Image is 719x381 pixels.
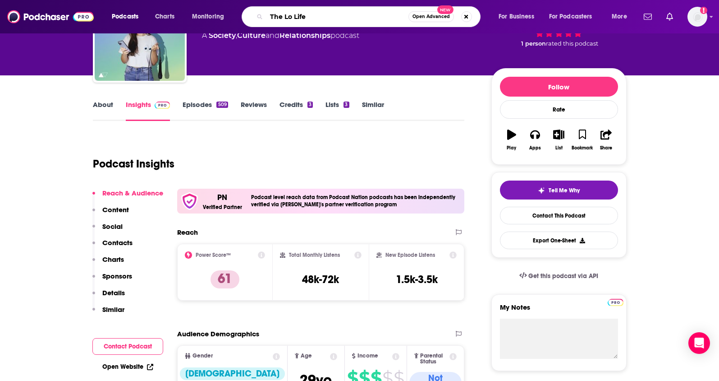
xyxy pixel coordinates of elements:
img: verfied icon [181,192,198,210]
a: Show notifications dropdown [663,9,677,24]
button: Charts [92,255,124,272]
span: For Podcasters [549,10,592,23]
p: Contacts [102,238,133,247]
button: tell me why sparkleTell Me Why [500,181,618,200]
h2: New Episode Listens [385,252,435,258]
p: 61 [211,270,239,288]
span: Charts [155,10,174,23]
span: Get this podcast via API [528,272,598,280]
h2: Power Score™ [196,252,231,258]
img: Podchaser Pro [155,102,170,109]
p: Similar [102,305,124,314]
a: Lists3 [325,100,349,121]
a: Get this podcast via API [512,265,606,287]
img: tell me why sparkle [538,187,545,194]
label: My Notes [500,303,618,319]
span: 1 person [521,40,546,47]
p: Sponsors [102,272,132,280]
h2: Audience Demographics [177,330,259,338]
span: Tell Me Why [549,187,580,194]
div: List [555,145,563,151]
svg: Add a profile image [700,7,707,14]
span: More [612,10,627,23]
span: New [437,5,453,14]
button: open menu [105,9,150,24]
button: Share [594,124,618,156]
div: Bookmark [572,145,593,151]
a: Pro website [608,297,623,306]
a: Culture [237,31,266,40]
button: open menu [492,9,545,24]
button: Details [92,288,125,305]
p: Details [102,288,125,297]
h1: Podcast Insights [93,157,174,171]
h2: Reach [177,228,198,237]
button: Open AdvancedNew [408,11,454,22]
span: rated this podcast [546,40,598,47]
span: Logged in as kochristina [687,7,707,27]
h3: 48k-72k [302,273,339,286]
button: Export One-Sheet [500,232,618,249]
div: Search podcasts, credits, & more... [250,6,489,27]
h4: Podcast level reach data from Podcast Nation podcasts has been independently verified via [PERSON... [251,194,461,208]
div: Rate [500,100,618,119]
span: Podcasts [112,10,138,23]
button: open menu [605,9,638,24]
button: Social [92,222,123,239]
p: Charts [102,255,124,264]
p: Content [102,205,129,214]
button: Content [92,205,129,222]
div: 509 [216,102,228,108]
img: User Profile [687,7,707,27]
button: Bookmark [571,124,594,156]
a: Relationships [279,31,330,40]
span: Monitoring [192,10,224,23]
a: Reviews [241,100,267,121]
div: 3 [343,102,349,108]
p: PN [217,192,227,202]
span: Parental Status [420,353,448,365]
a: Open Website [102,363,153,371]
div: Apps [529,145,541,151]
span: For Business [499,10,534,23]
div: [DEMOGRAPHIC_DATA] [180,367,285,380]
span: Income [357,353,378,359]
a: Show notifications dropdown [640,9,655,24]
button: List [547,124,570,156]
button: Show profile menu [687,7,707,27]
span: Age [301,353,312,359]
a: Similar [362,100,384,121]
img: Podchaser - Follow, Share and Rate Podcasts [7,8,94,25]
button: Contacts [92,238,133,255]
input: Search podcasts, credits, & more... [266,9,408,24]
a: Episodes509 [183,100,228,121]
p: Reach & Audience [102,189,163,197]
img: Podchaser Pro [608,299,623,306]
a: Credits3 [279,100,313,121]
button: Follow [500,77,618,97]
a: InsightsPodchaser Pro [126,100,170,121]
h3: 1.5k-3.5k [396,273,438,286]
a: About [93,100,113,121]
a: Society [209,31,236,40]
div: A podcast [202,30,359,41]
div: Play [507,145,516,151]
button: Sponsors [92,272,132,288]
button: Apps [523,124,547,156]
h2: Total Monthly Listens [289,252,340,258]
span: , [236,31,237,40]
div: Open Intercom Messenger [688,332,710,354]
h5: Verified Partner [203,204,242,210]
span: Open Advanced [412,14,450,19]
button: Play [500,124,523,156]
div: 3 [307,102,313,108]
button: Reach & Audience [92,189,163,205]
span: and [266,31,279,40]
button: open menu [543,9,605,24]
button: open menu [186,9,236,24]
button: Contact Podcast [92,338,163,355]
a: Contact This Podcast [500,207,618,224]
span: Gender [192,353,213,359]
button: Similar [92,305,124,322]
